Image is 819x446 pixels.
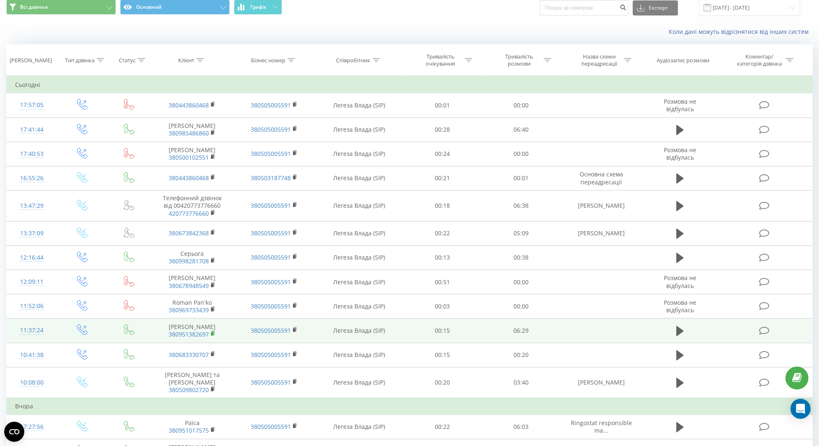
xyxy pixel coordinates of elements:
td: 06:03 [482,415,560,439]
a: 380500102551 [169,153,209,161]
td: 00:03 [403,294,482,319]
td: 00:20 [403,367,482,398]
td: Легеза Влада (SIP) [315,245,403,270]
td: [PERSON_NAME] [560,191,642,222]
div: 16:55:26 [15,170,49,186]
td: 03:40 [482,367,560,398]
td: 06:40 [482,117,560,142]
a: 380678948549 [169,282,209,290]
td: 00:15 [403,319,482,343]
td: Легеза Влада (SIP) [315,142,403,166]
div: Тривалість розмови [497,53,542,67]
td: Сьогодні [7,76,813,93]
a: 420773776660 [169,209,209,217]
td: 00:00 [482,294,560,319]
td: 00:13 [403,245,482,270]
div: 17:40:53 [15,146,49,162]
td: Основна схема переадресації [560,166,642,190]
td: 06:38 [482,191,560,222]
td: Легеза Влада (SIP) [315,367,403,398]
a: 380505005591 [251,351,291,359]
a: 380505005591 [251,201,291,209]
a: 380509802720 [169,386,209,394]
td: [PERSON_NAME] [151,270,233,294]
a: 380505005591 [251,150,291,158]
a: 380503187748 [251,174,291,182]
td: 00:15 [403,343,482,367]
a: 380505005591 [251,253,291,261]
td: [PERSON_NAME] [151,142,233,166]
div: Співробітник [336,57,370,64]
td: Серьога [151,245,233,270]
a: 380969733439 [169,306,209,314]
td: Легеза Влада (SIP) [315,191,403,222]
a: 380683330707 [169,351,209,359]
td: [PERSON_NAME] [151,319,233,343]
td: 00:22 [403,221,482,245]
div: 13:37:09 [15,225,49,242]
a: 380443860468 [169,101,209,109]
td: Roman Pan'ko [151,294,233,319]
td: 00:18 [403,191,482,222]
td: 00:00 [482,270,560,294]
span: Розмова не відбулась [664,97,696,113]
td: 00:01 [482,166,560,190]
a: 380505005591 [251,125,291,133]
div: Клієнт [178,57,194,64]
div: 17:27:56 [15,419,49,435]
div: 17:57:05 [15,97,49,113]
td: Легеза Влада (SIP) [315,166,403,190]
td: 00:38 [482,245,560,270]
div: 10:41:38 [15,347,49,363]
td: Легеза Влада (SIP) [315,93,403,117]
td: 00:22 [403,415,482,439]
button: Open CMP widget [4,422,24,442]
a: 380673842368 [169,229,209,237]
div: Аудіозапис розмови [657,57,709,64]
a: 380505005591 [251,326,291,334]
td: Легеза Влада (SIP) [315,294,403,319]
div: Коментар/категорія дзвінка [735,53,784,67]
div: 11:37:24 [15,322,49,339]
td: 05:09 [482,221,560,245]
div: Тип дзвінка [65,57,95,64]
td: Легеза Влада (SIP) [315,343,403,367]
td: [PERSON_NAME] [560,367,642,398]
div: Назва схеми переадресації [577,53,622,67]
td: 00:24 [403,142,482,166]
span: Графік [250,4,267,10]
td: 00:51 [403,270,482,294]
span: Ringostat responsible ma... [571,419,632,434]
span: Всі дзвінки [20,4,48,10]
div: Статус [119,57,136,64]
div: 11:52:06 [15,298,49,314]
a: 380505005591 [251,278,291,286]
a: 380985486860 [169,129,209,137]
td: Легеза Влада (SIP) [315,270,403,294]
a: 380505005591 [251,302,291,310]
td: 06:29 [482,319,560,343]
div: 12:16:44 [15,250,49,266]
div: 12:09:11 [15,274,49,290]
div: 10:08:00 [15,375,49,391]
td: 00:28 [403,117,482,142]
a: Коли дані можуть відрізнятися вiд інших систем [669,28,813,36]
td: Вчора [7,398,813,415]
td: 00:01 [403,93,482,117]
td: Легеза Влада (SIP) [315,415,403,439]
td: [PERSON_NAME] [151,117,233,142]
td: Легеза Влада (SIP) [315,117,403,142]
div: 17:41:44 [15,122,49,138]
div: Open Intercom Messenger [791,399,811,419]
div: [PERSON_NAME] [10,57,52,64]
td: 00:00 [482,93,560,117]
td: Легеза Влада (SIP) [315,319,403,343]
a: 380998281708 [169,257,209,265]
input: Пошук за номером [540,0,629,15]
div: Бізнес номер [251,57,285,64]
td: 00:00 [482,142,560,166]
td: Легеза Влада (SIP) [315,221,403,245]
span: Розмова не відбулась [664,146,696,161]
td: Раїса [151,415,233,439]
a: 380951017575 [169,426,209,434]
